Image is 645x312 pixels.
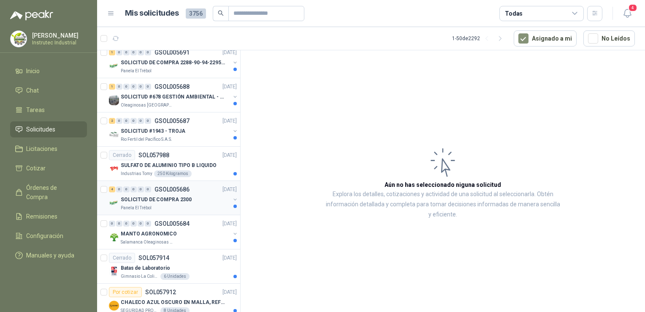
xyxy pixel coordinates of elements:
div: Por cotizar [109,287,142,297]
span: search [218,10,224,16]
p: Panela El Trébol [121,68,152,74]
a: Remisiones [10,208,87,224]
button: Asignado a mi [514,30,577,47]
div: 0 [130,221,137,227]
p: Gimnasio La Colina [121,273,159,280]
div: 0 [130,84,137,90]
a: Solicitudes [10,121,87,137]
p: [DATE] [222,117,237,125]
span: Manuales y ayuda [26,251,74,260]
span: Remisiones [26,212,57,221]
div: 0 [145,49,151,55]
a: 1 0 0 0 0 0 GSOL005691[DATE] Company LogoSOLICITUD DE COMPRA 2288-90-94-2295-96-2301-02-04Panela ... [109,47,238,74]
div: 1 [109,84,115,90]
p: GSOL005691 [154,49,190,55]
img: Company Logo [109,164,119,174]
p: Panela El Trébol [121,205,152,211]
div: 0 [138,221,144,227]
div: 0 [109,221,115,227]
div: 0 [116,118,122,124]
span: Licitaciones [26,144,57,153]
div: 0 [123,118,130,124]
a: Chat [10,82,87,99]
img: Company Logo [11,31,27,47]
a: 0 0 0 0 0 0 GSOL005684[DATE] Company LogoMANTO AGRONOMICOSalamanca Oleaginosas SAS [109,219,238,246]
img: Company Logo [109,301,119,311]
img: Company Logo [109,266,119,276]
img: Logo peakr [10,10,53,20]
div: 0 [138,118,144,124]
div: 0 [145,186,151,192]
p: Batas de Laboratorio [121,264,170,272]
div: 0 [130,49,137,55]
span: Chat [26,86,39,95]
div: 0 [123,186,130,192]
div: Cerrado [109,150,135,160]
div: 0 [123,84,130,90]
p: Salamanca Oleaginosas SAS [121,239,174,246]
a: Tareas [10,102,87,118]
p: [DATE] [222,83,237,91]
a: Licitaciones [10,141,87,157]
span: 4 [628,4,637,12]
div: 0 [123,49,130,55]
p: [DATE] [222,151,237,159]
p: MANTO AGRONOMICO [121,230,177,238]
div: 2 [109,118,115,124]
div: 4 [109,186,115,192]
span: 3756 [186,8,206,19]
p: CHALECO AZUL OSCURO EN MALLA, REFLECTIVO [121,298,226,307]
p: [DATE] [222,220,237,228]
span: Solicitudes [26,125,55,134]
span: Cotizar [26,164,46,173]
a: Órdenes de Compra [10,180,87,205]
p: Instrutec Industrial [32,40,85,45]
div: 1 - 50 de 2292 [452,32,507,45]
a: CerradoSOL057914[DATE] Company LogoBatas de LaboratorioGimnasio La Colina6 Unidades [97,249,240,284]
p: SOLICITUD DE COMPRA 2288-90-94-2295-96-2301-02-04 [121,59,226,67]
p: SOL057912 [145,289,176,295]
p: [DATE] [222,254,237,262]
div: 1 [109,49,115,55]
div: 0 [116,84,122,90]
div: 0 [138,84,144,90]
div: 0 [130,186,137,192]
p: Oleaginosas [GEOGRAPHIC_DATA][PERSON_NAME] [121,102,174,109]
a: 2 0 0 0 0 0 GSOL005687[DATE] Company LogoSOLICITUD #1943 - TROJARio Fertil del Pacífico S.A.S. [109,116,238,143]
a: Configuración [10,228,87,244]
a: Inicio [10,63,87,79]
p: GSOL005684 [154,221,190,227]
div: 0 [116,186,122,192]
span: Configuración [26,231,63,241]
div: 0 [130,118,137,124]
p: [DATE] [222,186,237,194]
div: 0 [116,49,122,55]
div: Todas [505,9,523,18]
div: 0 [145,221,151,227]
h1: Mis solicitudes [125,7,179,19]
a: 4 0 0 0 0 0 GSOL005686[DATE] Company LogoSOLICITUD DE COMPRA 2300Panela El Trébol [109,184,238,211]
p: GSOL005688 [154,84,190,90]
img: Company Logo [109,232,119,242]
p: Industrias Tomy [121,170,152,177]
p: SULFATO DE ALUMINIO TIPO B LIQUIDO [121,161,217,170]
p: [DATE] [222,288,237,296]
a: CerradoSOL057988[DATE] Company LogoSULFATO DE ALUMINIO TIPO B LIQUIDOIndustrias Tomy250 Kilogramos [97,147,240,181]
p: [DATE] [222,49,237,57]
p: Rio Fertil del Pacífico S.A.S. [121,136,172,143]
p: SOL057914 [138,255,169,261]
p: GSOL005687 [154,118,190,124]
div: 250 Kilogramos [154,170,192,177]
p: GSOL005686 [154,186,190,192]
img: Company Logo [109,198,119,208]
h3: Aún no has seleccionado niguna solicitud [385,180,501,189]
p: SOLICITUD #1943 - TROJA [121,127,185,135]
a: Cotizar [10,160,87,176]
a: 1 0 0 0 0 0 GSOL005688[DATE] Company LogoSOLICITUD #678 GESTIÓN AMBIENTAL - TUMACOOleaginosas [GE... [109,82,238,109]
div: 0 [116,221,122,227]
p: Explora los detalles, cotizaciones y actividad de una solicitud al seleccionarla. Obtén informaci... [325,189,561,220]
div: Cerrado [109,253,135,263]
p: SOL057988 [138,152,169,158]
span: Inicio [26,66,40,76]
span: Tareas [26,105,45,115]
